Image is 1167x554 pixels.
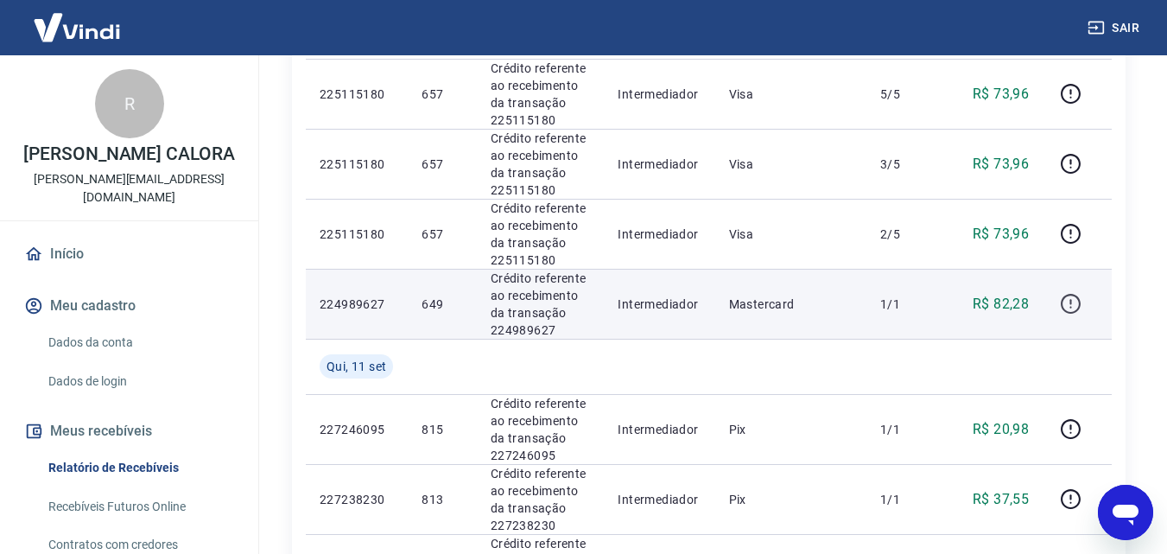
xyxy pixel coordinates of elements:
p: 224989627 [320,296,394,313]
p: R$ 20,98 [973,419,1029,440]
a: Recebíveis Futuros Online [41,489,238,525]
p: Intermediador [618,156,701,173]
button: Meu cadastro [21,287,238,325]
p: Crédito referente ao recebimento da transação 224989627 [491,270,591,339]
p: 5/5 [880,86,931,103]
div: R [95,69,164,138]
a: Dados de login [41,364,238,399]
p: 649 [422,296,462,313]
a: Relatório de Recebíveis [41,450,238,486]
button: Sair [1084,12,1146,44]
p: Mastercard [729,296,853,313]
p: 657 [422,156,462,173]
p: [PERSON_NAME] CALORA [23,145,235,163]
p: Intermediador [618,86,701,103]
button: Meus recebíveis [21,412,238,450]
p: 3/5 [880,156,931,173]
p: Visa [729,226,853,243]
p: [PERSON_NAME][EMAIL_ADDRESS][DOMAIN_NAME] [14,170,244,207]
p: Crédito referente ao recebimento da transação 225115180 [491,130,591,199]
p: 225115180 [320,226,394,243]
p: 225115180 [320,156,394,173]
p: Crédito referente ao recebimento da transação 227246095 [491,395,591,464]
p: Visa [729,86,853,103]
span: Qui, 11 set [327,358,386,375]
p: 1/1 [880,296,931,313]
p: 657 [422,226,462,243]
p: R$ 73,96 [973,84,1029,105]
p: 227238230 [320,491,394,508]
p: 657 [422,86,462,103]
p: 813 [422,491,462,508]
p: R$ 73,96 [973,224,1029,245]
p: 225115180 [320,86,394,103]
p: Pix [729,491,853,508]
p: R$ 73,96 [973,154,1029,175]
p: Crédito referente ao recebimento da transação 227238230 [491,465,591,534]
p: 227246095 [320,421,394,438]
p: 1/1 [880,421,931,438]
p: R$ 82,28 [973,294,1029,315]
a: Dados da conta [41,325,238,360]
p: 1/1 [880,491,931,508]
p: R$ 37,55 [973,489,1029,510]
p: 815 [422,421,462,438]
p: Intermediador [618,491,701,508]
p: 2/5 [880,226,931,243]
p: Crédito referente ao recebimento da transação 225115180 [491,200,591,269]
p: Intermediador [618,421,701,438]
p: Crédito referente ao recebimento da transação 225115180 [491,60,591,129]
a: Início [21,235,238,273]
p: Intermediador [618,296,701,313]
p: Visa [729,156,853,173]
p: Pix [729,421,853,438]
iframe: Botão para abrir a janela de mensagens [1098,485,1153,540]
img: Vindi [21,1,133,54]
p: Intermediador [618,226,701,243]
